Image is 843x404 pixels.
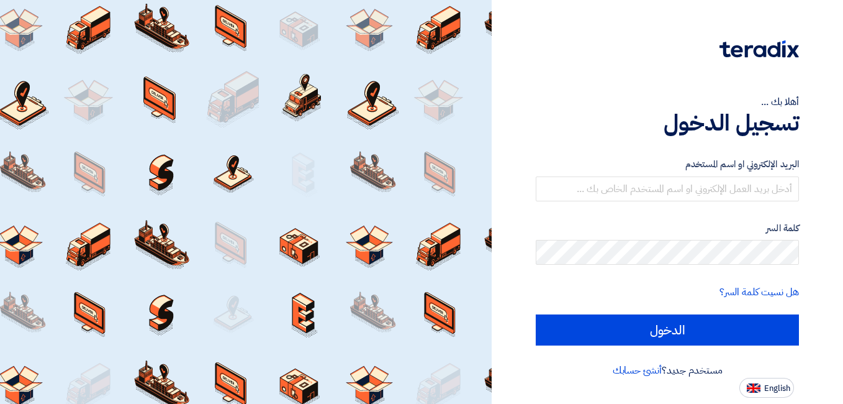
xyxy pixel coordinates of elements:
div: مستخدم جديد؟ [536,363,799,378]
img: en-US.png [747,383,760,393]
img: Teradix logo [719,40,799,58]
a: أنشئ حسابك [613,363,662,378]
label: كلمة السر [536,221,799,236]
h1: تسجيل الدخول [536,109,799,137]
a: هل نسيت كلمة السر؟ [719,285,799,300]
button: English [739,378,794,398]
label: البريد الإلكتروني او اسم المستخدم [536,157,799,172]
input: الدخول [536,314,799,346]
input: أدخل بريد العمل الإلكتروني او اسم المستخدم الخاص بك ... [536,177,799,201]
span: English [764,384,790,393]
div: أهلا بك ... [536,94,799,109]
